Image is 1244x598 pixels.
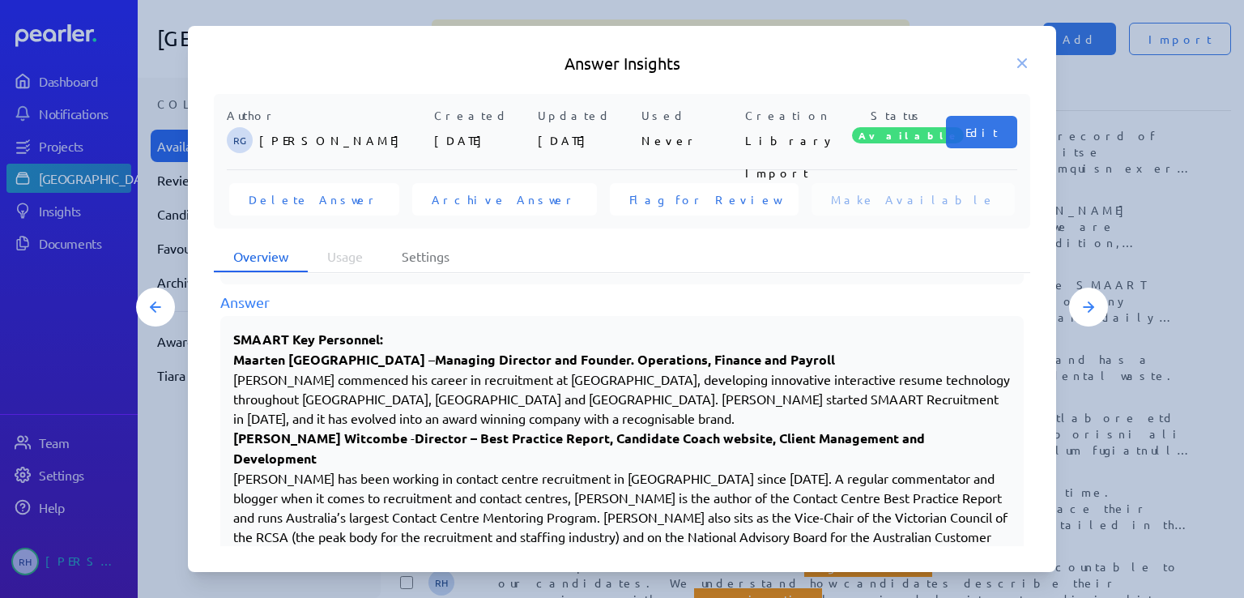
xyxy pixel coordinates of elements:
span: Edit [965,124,998,140]
strong: Report, [566,429,613,446]
span: Delete Answer [249,191,380,207]
li: Settings [382,241,469,272]
p: – [233,349,1011,369]
p: Library Import [745,124,842,156]
strong: Finance [714,351,761,368]
p: Used [641,107,739,124]
strong: Operations, [637,351,711,368]
strong: Personnel: [318,331,383,348]
strong: website, Client Management and Development [233,429,925,467]
strong: Witcombe [344,429,407,446]
button: Archive Answer [412,183,597,216]
div: Answer [220,291,1024,313]
p: [PERSON_NAME] has been working in contact centre recruitment in [GEOGRAPHIC_DATA] since [DATE]. A... [233,468,1011,566]
strong: Founder. [581,351,634,368]
strong: Candidate [616,429,680,446]
span: Archive Answer [432,191,577,207]
button: Edit [946,116,1017,148]
strong: [PERSON_NAME] [233,429,341,446]
p: - [233,428,1011,468]
h5: Answer Insights [214,52,1030,75]
strong: Practice [512,429,563,446]
strong: Director [499,351,552,368]
span: Make Available [831,191,995,207]
p: Status [849,107,946,124]
button: Next Answer [1069,288,1108,327]
p: [PERSON_NAME] [259,124,428,156]
li: Overview [214,241,308,272]
p: [DATE] [538,124,635,156]
strong: Coach [683,429,720,446]
li: Usage [308,241,382,272]
button: Previous Answer [136,288,175,327]
p: [PERSON_NAME] commenced his career in recruitment at [GEOGRAPHIC_DATA], developing innovative int... [233,369,1011,428]
p: Created [434,107,531,124]
strong: Director [415,429,467,446]
strong: Best [480,429,509,446]
button: Flag for Review [610,183,799,216]
span: Available [852,127,964,143]
strong: Payroll [790,351,835,368]
strong: – [471,429,477,446]
strong: and [555,351,577,368]
button: Make Available [812,183,1015,216]
strong: [GEOGRAPHIC_DATA] [288,351,425,368]
strong: Managing [435,351,496,368]
p: [DATE] [434,124,531,156]
strong: Maarten [233,351,285,368]
strong: and [765,351,787,368]
button: Delete Answer [229,183,399,216]
span: Flag for Review [629,191,779,207]
strong: SMAART [233,331,289,348]
p: Author [227,107,428,124]
p: Updated [538,107,635,124]
span: Robin Garnham [227,127,253,153]
p: Creation [745,107,842,124]
p: Never [641,124,739,156]
strong: Key [292,331,315,348]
